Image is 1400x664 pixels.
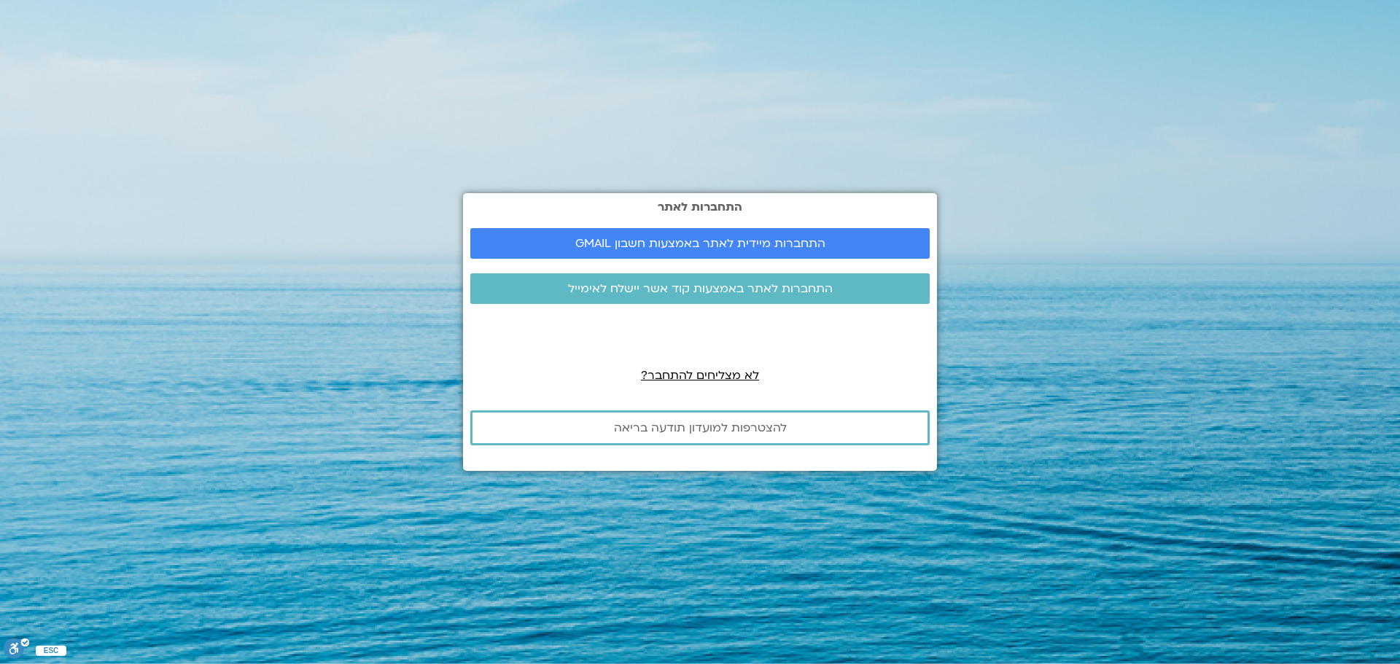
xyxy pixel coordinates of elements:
[568,282,833,295] span: התחברות לאתר באמצעות קוד אשר יישלח לאימייל
[470,273,930,304] a: התחברות לאתר באמצעות קוד אשר יישלח לאימייל
[575,237,825,250] span: התחברות מיידית לאתר באמצעות חשבון GMAIL
[470,228,930,259] a: התחברות מיידית לאתר באמצעות חשבון GMAIL
[470,410,930,445] a: להצטרפות למועדון תודעה בריאה
[470,200,930,214] h2: התחברות לאתר
[641,367,759,383] a: לא מצליחים להתחבר?
[614,421,787,434] span: להצטרפות למועדון תודעה בריאה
